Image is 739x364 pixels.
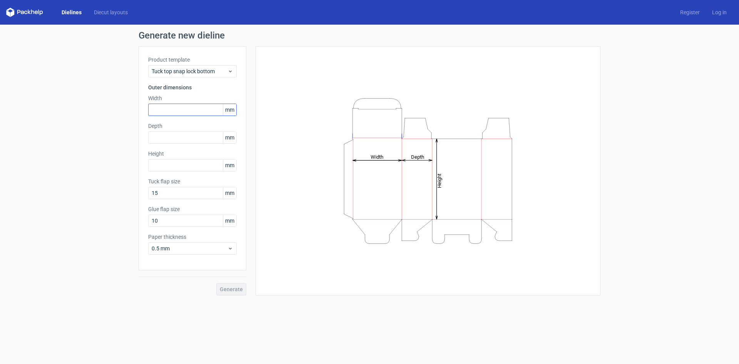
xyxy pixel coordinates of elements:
span: mm [223,159,236,171]
h3: Outer dimensions [148,84,237,91]
tspan: Width [371,154,383,159]
span: mm [223,215,236,226]
span: 0.5 mm [152,245,227,252]
span: mm [223,104,236,116]
span: Tuck top snap lock bottom [152,67,227,75]
a: Register [674,8,706,16]
a: Diecut layouts [88,8,134,16]
label: Product template [148,56,237,64]
label: Depth [148,122,237,130]
a: Log in [706,8,733,16]
label: Glue flap size [148,205,237,213]
label: Width [148,94,237,102]
h1: Generate new dieline [139,31,600,40]
span: mm [223,132,236,143]
span: mm [223,187,236,199]
tspan: Height [436,173,442,188]
label: Height [148,150,237,158]
tspan: Depth [411,154,424,159]
label: Paper thickness [148,233,237,241]
a: Dielines [55,8,88,16]
label: Tuck flap size [148,178,237,185]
